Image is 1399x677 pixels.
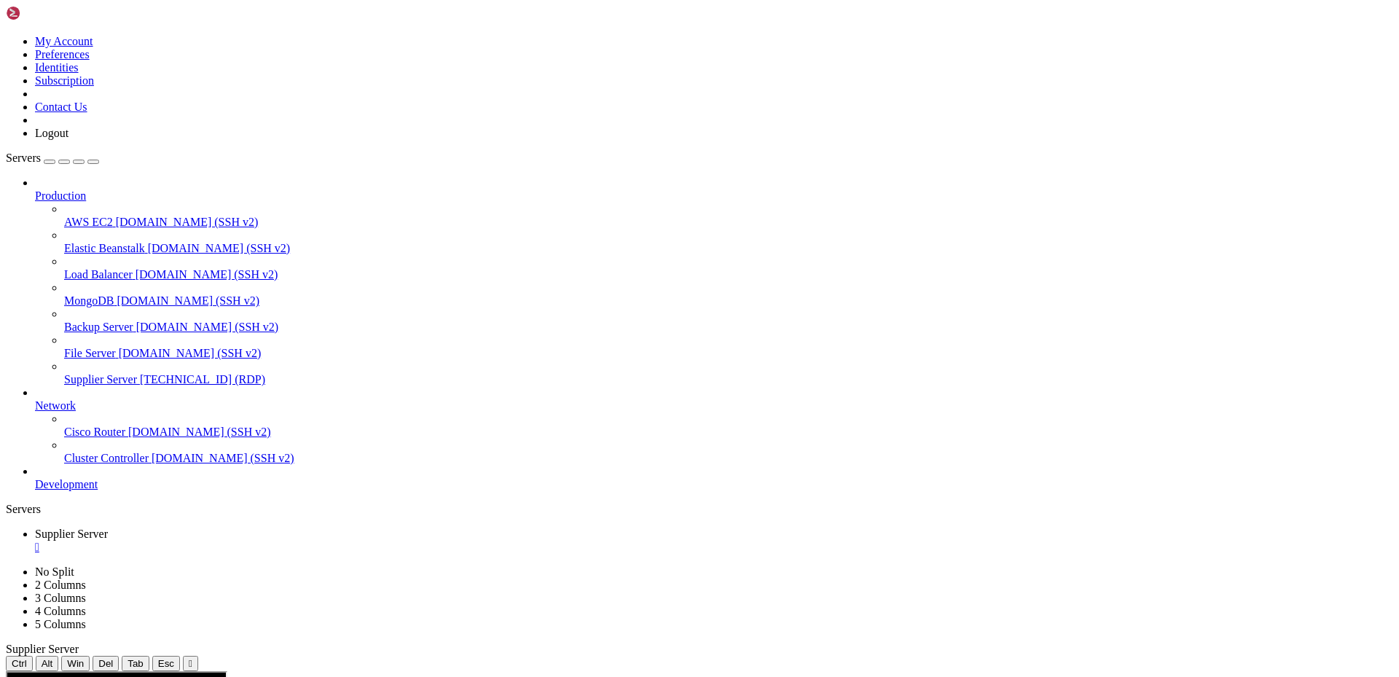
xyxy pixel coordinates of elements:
[35,127,68,139] a: Logout
[35,189,86,202] span: Production
[35,189,1393,203] a: Production
[35,465,1393,491] li: Development
[98,658,113,669] span: Del
[35,399,76,412] span: Network
[183,656,198,671] button: 
[64,242,1393,255] a: Elastic Beanstalk [DOMAIN_NAME] (SSH v2)
[35,528,108,540] span: Supplier Server
[35,541,1393,554] a: 
[140,373,265,386] span: [TECHNICAL_ID] (RDP)
[64,347,116,359] span: File Server
[35,101,87,113] a: Contact Us
[35,74,94,87] a: Subscription
[6,152,99,164] a: Servers
[93,656,119,671] button: Del
[42,658,53,669] span: Alt
[64,360,1393,386] li: Supplier Server [TECHNICAL_ID] (RDP)
[35,35,93,47] a: My Account
[117,294,259,307] span: [DOMAIN_NAME] (SSH v2)
[128,658,144,669] span: Tab
[64,255,1393,281] li: Load Balancer [DOMAIN_NAME] (SSH v2)
[35,618,86,630] a: 5 Columns
[6,656,33,671] button: Ctrl
[35,566,74,578] a: No Split
[64,321,133,333] span: Backup Server
[64,308,1393,334] li: Backup Server [DOMAIN_NAME] (SSH v2)
[64,452,1393,465] a: Cluster Controller [DOMAIN_NAME] (SSH v2)
[152,656,180,671] button: Esc
[6,643,79,655] span: Supplier Server
[64,321,1393,334] a: Backup Server [DOMAIN_NAME] (SSH v2)
[136,268,278,281] span: [DOMAIN_NAME] (SSH v2)
[158,658,174,669] span: Esc
[64,242,145,254] span: Elastic Beanstalk
[128,426,271,438] span: [DOMAIN_NAME] (SSH v2)
[152,452,294,464] span: [DOMAIN_NAME] (SSH v2)
[64,216,1393,229] a: AWS EC2 [DOMAIN_NAME] (SSH v2)
[64,294,114,307] span: MongoDB
[64,426,1393,439] a: Cisco Router [DOMAIN_NAME] (SSH v2)
[64,426,125,438] span: Cisco Router
[116,216,259,228] span: [DOMAIN_NAME] (SSH v2)
[64,334,1393,360] li: File Server [DOMAIN_NAME] (SSH v2)
[35,528,1393,554] a: Supplier Server
[35,592,86,604] a: 3 Columns
[36,656,59,671] button: Alt
[35,399,1393,412] a: Network
[64,281,1393,308] li: MongoDB [DOMAIN_NAME] (SSH v2)
[6,503,1393,516] div: Servers
[64,294,1393,308] a: MongoDB [DOMAIN_NAME] (SSH v2)
[136,321,279,333] span: [DOMAIN_NAME] (SSH v2)
[122,656,149,671] button: Tab
[12,658,27,669] span: Ctrl
[61,656,90,671] button: Win
[64,347,1393,360] a: File Server [DOMAIN_NAME] (SSH v2)
[35,48,90,60] a: Preferences
[64,373,1393,386] a: Supplier Server [TECHNICAL_ID] (RDP)
[64,216,113,228] span: AWS EC2
[6,6,90,20] img: Shellngn
[64,229,1393,255] li: Elastic Beanstalk [DOMAIN_NAME] (SSH v2)
[35,579,86,591] a: 2 Columns
[64,452,149,464] span: Cluster Controller
[35,176,1393,386] li: Production
[35,61,79,74] a: Identities
[35,478,98,490] span: Development
[148,242,291,254] span: [DOMAIN_NAME] (SSH v2)
[64,268,1393,281] a: Load Balancer [DOMAIN_NAME] (SSH v2)
[67,658,84,669] span: Win
[35,386,1393,465] li: Network
[64,439,1393,465] li: Cluster Controller [DOMAIN_NAME] (SSH v2)
[35,605,86,617] a: 4 Columns
[64,268,133,281] span: Load Balancer
[35,478,1393,491] a: Development
[64,412,1393,439] li: Cisco Router [DOMAIN_NAME] (SSH v2)
[119,347,262,359] span: [DOMAIN_NAME] (SSH v2)
[189,658,192,669] div: 
[64,203,1393,229] li: AWS EC2 [DOMAIN_NAME] (SSH v2)
[6,152,41,164] span: Servers
[64,373,137,386] span: Supplier Server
